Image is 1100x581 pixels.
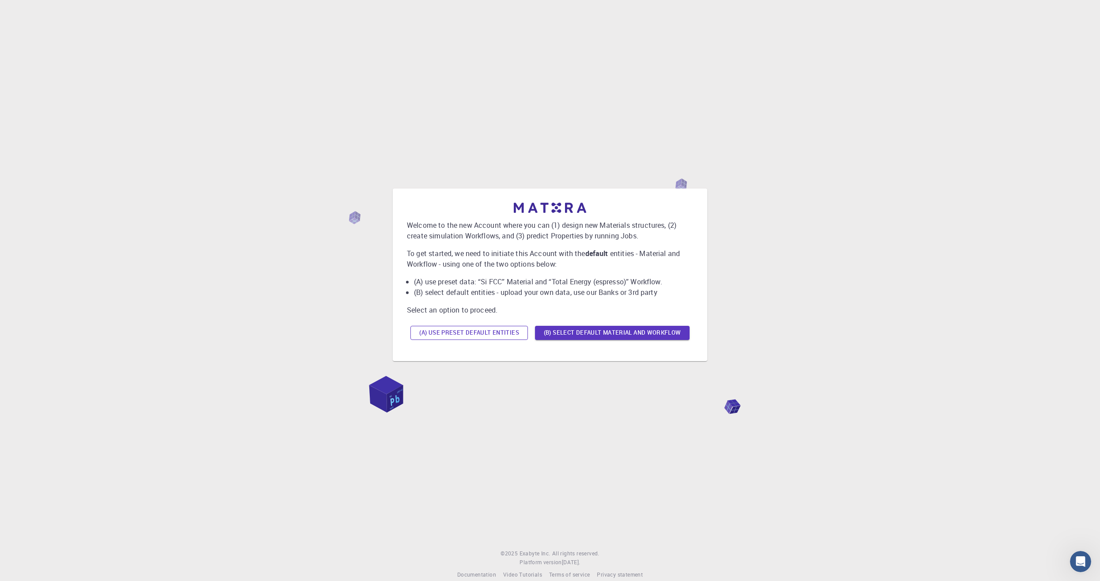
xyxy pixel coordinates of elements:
li: (A) use preset data: “Si FCC” Material and “Total Energy (espresso)” Workflow. [414,276,693,287]
a: Video Tutorials [503,570,542,579]
img: logo [514,203,586,213]
iframe: Intercom live chat [1070,551,1091,572]
span: Privacy statement [597,571,643,578]
span: Platform version [520,558,561,567]
button: (B) Select default material and workflow [535,326,690,340]
span: [DATE] . [562,558,580,566]
p: Select an option to proceed. [407,305,693,315]
p: To get started, we need to initiate this Account with the entities - Material and Workflow - usin... [407,248,693,269]
a: Exabyte Inc. [520,549,550,558]
p: Welcome to the new Account where you can (1) design new Materials structures, (2) create simulati... [407,220,693,241]
a: [DATE]. [562,558,580,567]
span: Suporte [18,6,49,14]
span: Terms of service [549,571,590,578]
a: Privacy statement [597,570,643,579]
button: (A) Use preset default entities [410,326,528,340]
a: Documentation [457,570,496,579]
span: Exabyte Inc. [520,550,550,557]
b: default [585,249,608,258]
span: Documentation [457,571,496,578]
span: Video Tutorials [503,571,542,578]
a: Terms of service [549,570,590,579]
span: © 2025 [501,549,519,558]
span: All rights reserved. [552,549,599,558]
li: (B) select default entities - upload your own data, use our Banks or 3rd party [414,287,693,298]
